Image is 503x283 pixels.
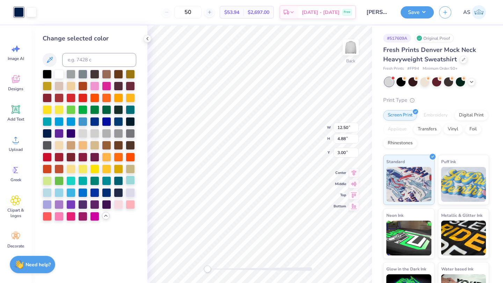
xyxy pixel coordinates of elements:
div: Embroidery [419,110,452,121]
div: Screen Print [383,110,417,121]
strong: Need help? [25,261,51,268]
span: Middle [334,181,346,187]
span: $2,697.00 [248,9,269,16]
input: Untitled Design [361,5,395,19]
div: Accessibility label [204,266,211,273]
div: Rhinestones [383,138,417,148]
span: Greek [10,177,21,183]
span: Center [334,170,346,176]
span: Puff Ink [441,158,456,165]
img: Neon Ink [386,221,431,255]
span: Fresh Prints [383,66,404,72]
span: Clipart & logos [4,207,27,219]
span: Metallic & Glitter Ink [441,212,482,219]
span: AS [463,8,470,16]
span: Standard [386,158,405,165]
span: Top [334,192,346,198]
span: Upload [9,147,23,152]
span: Fresh Prints Denver Mock Neck Heavyweight Sweatshirt [383,46,476,63]
div: Original Proof [415,34,454,43]
span: Neon Ink [386,212,403,219]
div: Foil [465,124,481,135]
span: Minimum Order: 50 + [423,66,458,72]
span: Decorate [7,243,24,249]
span: Bottom [334,204,346,209]
span: [DATE] - [DATE] [302,9,340,16]
div: Applique [383,124,411,135]
div: Vinyl [443,124,463,135]
input: e.g. 7428 c [62,53,136,67]
span: Water based Ink [441,265,473,273]
div: Digital Print [454,110,488,121]
div: Change selected color [43,34,136,43]
a: AS [460,5,489,19]
div: Back [346,58,355,64]
span: Image AI [8,56,24,61]
img: Puff Ink [441,167,486,202]
span: Designs [8,86,23,92]
button: Save [401,6,434,18]
div: Print Type [383,96,489,104]
input: – – [174,6,202,18]
span: $53.94 [224,9,239,16]
span: # FP94 [407,66,419,72]
span: Add Text [7,116,24,122]
img: Standard [386,167,431,202]
img: Aniya Sparrow [472,5,486,19]
span: Free [344,10,350,15]
div: # 517609A [383,34,411,43]
img: Metallic & Glitter Ink [441,221,486,255]
img: Back [344,40,358,54]
span: Glow in the Dark Ink [386,265,426,273]
div: Transfers [413,124,441,135]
